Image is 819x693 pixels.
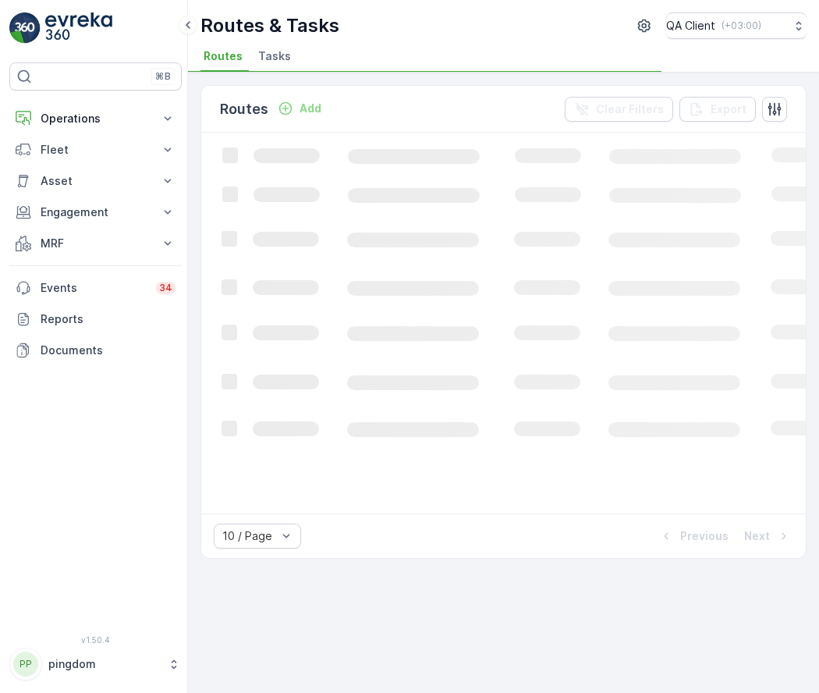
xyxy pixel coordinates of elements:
p: Clear Filters [596,101,664,117]
img: logo [9,12,41,44]
p: Engagement [41,204,151,220]
button: Export [679,97,756,122]
button: Previous [657,527,730,546]
p: Fleet [41,142,151,158]
img: logo_light-DOdMpM7g.png [45,12,112,44]
button: Engagement [9,197,182,228]
p: Routes & Tasks [200,13,339,38]
a: Documents [9,335,182,366]
p: Routes [220,98,268,120]
p: Reports [41,311,175,327]
p: Operations [41,111,151,126]
p: Export [711,101,746,117]
p: 34 [159,282,172,294]
button: MRF [9,228,182,259]
button: Clear Filters [565,97,673,122]
button: PPpingdom [9,648,182,681]
span: v 1.50.4 [9,635,182,645]
button: Operations [9,103,182,134]
p: MRF [41,236,151,251]
div: PP [13,652,38,677]
p: pingdom [48,656,160,672]
button: QA Client(+03:00) [666,12,807,39]
p: QA Client [666,18,715,34]
p: Next [744,528,770,544]
span: Tasks [258,48,291,64]
p: Asset [41,173,151,189]
p: ⌘B [155,70,171,83]
p: ( +03:00 ) [721,20,761,32]
a: Events34 [9,272,182,304]
button: Fleet [9,134,182,165]
p: Add [300,101,321,116]
button: Add [271,99,328,118]
span: Routes [204,48,243,64]
button: Asset [9,165,182,197]
p: Documents [41,343,175,358]
p: Events [41,280,147,296]
p: Previous [680,528,729,544]
button: Next [743,527,793,546]
a: Reports [9,304,182,335]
